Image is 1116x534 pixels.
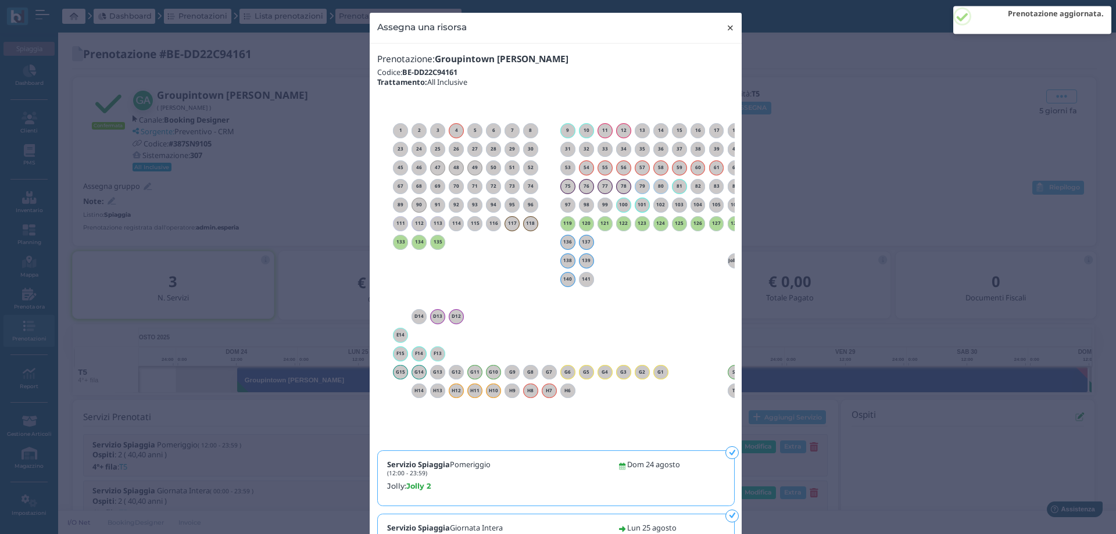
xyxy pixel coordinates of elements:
[486,165,501,170] h6: 50
[691,128,706,133] h6: 16
[672,184,687,189] h6: 81
[387,469,427,477] small: (12:00 - 23:59)
[393,146,408,152] h6: 23
[560,258,575,263] h6: 138
[523,165,538,170] h6: 52
[393,370,408,375] h6: G15
[406,482,431,490] b: Jolly 2
[486,184,501,189] h6: 72
[467,202,482,207] h6: 93
[467,388,482,393] h6: H11
[523,202,538,207] h6: 96
[560,221,575,226] h6: 119
[377,77,427,87] b: Trattamento:
[598,221,613,226] h6: 121
[616,370,631,375] h6: G3
[598,165,613,170] h6: 55
[412,184,427,189] h6: 68
[579,128,594,133] h6: 10
[579,165,594,170] h6: 54
[505,184,520,189] h6: 73
[412,202,427,207] h6: 90
[430,184,445,189] h6: 69
[412,388,427,393] h6: H14
[635,146,650,152] h6: 35
[653,128,668,133] h6: 14
[486,146,501,152] h6: 28
[616,165,631,170] h6: 56
[505,202,520,207] h6: 95
[709,165,724,170] h6: 61
[449,128,464,133] h6: 4
[709,146,724,152] h6: 39
[542,370,557,375] h6: G7
[505,146,520,152] h6: 29
[709,184,724,189] h6: 83
[449,314,464,319] h6: D12
[635,128,650,133] h6: 13
[726,20,735,35] span: ×
[412,314,427,319] h6: D14
[635,370,650,375] h6: G2
[393,165,408,170] h6: 45
[377,20,467,34] h4: Assegna una risorsa
[672,128,687,133] h6: 15
[393,184,408,189] h6: 67
[430,202,445,207] h6: 91
[377,78,734,86] h5: All Inclusive
[430,146,445,152] h6: 25
[616,128,631,133] h6: 12
[560,146,575,152] h6: 31
[430,388,445,393] h6: H13
[653,146,668,152] h6: 36
[709,202,724,207] h6: 105
[449,370,464,375] h6: G12
[505,221,520,226] h6: 117
[449,146,464,152] h6: 26
[34,9,77,18] span: Assistenza
[387,459,450,470] b: Servizio Spiaggia
[691,202,706,207] h6: 104
[579,184,594,189] h6: 76
[387,460,491,476] h5: Pomeriggio
[486,388,501,393] h6: H10
[523,221,538,226] h6: 118
[393,202,408,207] h6: 89
[560,370,575,375] h6: G6
[653,202,668,207] h6: 102
[523,128,538,133] h6: 8
[560,128,575,133] h6: 9
[672,165,687,170] h6: 59
[449,388,464,393] h6: H12
[486,370,501,375] h6: G10
[598,370,613,375] h6: G4
[579,146,594,152] h6: 32
[467,370,482,375] h6: G11
[579,202,594,207] h6: 98
[579,221,594,226] h6: 120
[523,388,538,393] h6: H8
[467,128,482,133] h6: 5
[598,184,613,189] h6: 77
[598,128,613,133] h6: 11
[560,165,575,170] h6: 53
[691,146,706,152] h6: 38
[709,221,724,226] h6: 127
[486,202,501,207] h6: 94
[542,388,557,393] h6: H7
[709,128,724,133] h6: 17
[505,388,520,393] h6: H9
[579,370,594,375] h6: G5
[412,351,427,356] h6: F14
[672,146,687,152] h6: 37
[523,146,538,152] h6: 30
[523,184,538,189] h6: 74
[435,53,568,65] b: Groupintown [PERSON_NAME]
[616,146,631,152] h6: 34
[402,67,457,77] b: BE-DD22C94161
[635,221,650,226] h6: 123
[393,351,408,356] h6: F15
[412,370,427,375] h6: G14
[505,370,520,375] h6: G9
[377,55,734,64] h4: Prenotazione:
